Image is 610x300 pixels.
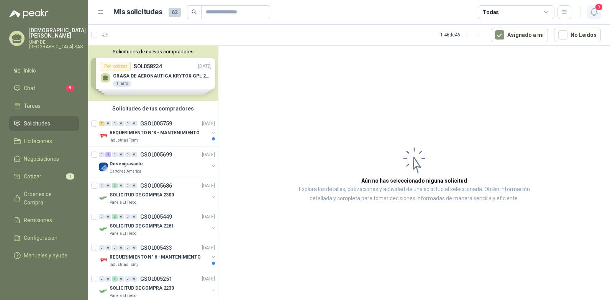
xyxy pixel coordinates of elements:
p: REQUERIMIENTO N°8 - MANTENIMIENTO [110,129,200,137]
p: [DATE] [202,120,215,127]
img: Company Logo [99,193,108,203]
div: 0 [112,245,118,251]
div: 0 [99,183,105,188]
span: Chat [24,84,35,92]
a: 0 0 1 0 0 0 GSOL005251[DATE] Company LogoSOLICITUD DE COMPRA 2233Panela El Trébol [99,274,216,299]
div: 0 [125,183,131,188]
span: Inicio [24,66,36,75]
div: 0 [105,121,111,126]
div: 0 [118,245,124,251]
span: Manuales y ayuda [24,251,67,260]
span: Solicitudes [24,119,50,128]
div: 2 [112,214,118,219]
a: 0 3 0 0 0 0 GSOL005699[DATE] Company LogoDesengrasanteCartones America [99,150,216,175]
p: GSOL005433 [140,245,172,251]
p: Industrias Tomy [110,262,138,268]
div: 0 [105,276,111,282]
a: 0 0 2 0 0 0 GSOL005449[DATE] Company LogoSOLICITUD DE COMPRA 2261Panela El Trébol [99,212,216,237]
p: GSOL005699 [140,152,172,157]
a: Licitaciones [9,134,79,148]
div: 0 [131,121,137,126]
div: 0 [118,121,124,126]
span: Cotizar [24,172,41,181]
div: 0 [131,276,137,282]
img: Company Logo [99,162,108,171]
span: 62 [169,8,181,17]
img: Company Logo [99,131,108,140]
p: GSOL005251 [140,276,172,282]
div: 0 [131,214,137,219]
div: 0 [125,276,131,282]
p: Panela El Trébol [110,199,138,206]
p: SOLICITUD DE COMPRA 2233 [110,285,174,292]
img: Company Logo [99,255,108,265]
button: Solicitudes de nuevos compradores [91,49,215,54]
div: 0 [125,245,131,251]
a: Configuración [9,231,79,245]
p: Desengrasante [110,160,143,168]
a: Cotizar1 [9,169,79,184]
div: 0 [125,214,131,219]
span: 1 [66,173,74,180]
p: REQUERIMIENTO N° 6 - MANTENIMIENTO [110,254,201,261]
p: [DATE] [202,213,215,221]
div: 0 [105,214,111,219]
span: Órdenes de Compra [24,190,72,207]
div: 1 [112,276,118,282]
div: 0 [131,183,137,188]
div: 2 [112,183,118,188]
div: 0 [105,183,111,188]
span: Configuración [24,234,57,242]
a: Órdenes de Compra [9,187,79,210]
button: 9 [587,5,601,19]
p: Explora los detalles, cotizaciones y actividad de una solicitud al seleccionarla. Obtén informaci... [295,185,533,203]
div: 0 [99,276,105,282]
span: 9 [66,85,74,91]
p: GSOL005686 [140,183,172,188]
p: Panela El Trébol [110,293,138,299]
a: 2 0 0 0 0 0 GSOL005759[DATE] Company LogoREQUERIMIENTO N°8 - MANTENIMIENTOIndustrias Tomy [99,119,216,143]
a: Remisiones [9,213,79,227]
img: Logo peakr [9,9,48,18]
a: Inicio [9,63,79,78]
img: Company Logo [99,224,108,234]
p: GSOL005449 [140,214,172,219]
a: Solicitudes [9,116,79,131]
a: Chat9 [9,81,79,96]
div: 0 [99,152,105,157]
span: 9 [595,3,603,11]
div: 1 - 46 de 46 [440,29,485,41]
span: Tareas [24,102,41,110]
a: 0 0 0 0 0 0 GSOL005433[DATE] Company LogoREQUERIMIENTO N° 6 - MANTENIMIENTOIndustrias Tomy [99,243,216,268]
div: 0 [118,183,124,188]
p: Cartones America [110,168,141,175]
p: [DATE] [202,182,215,190]
div: 0 [105,245,111,251]
div: 0 [112,152,118,157]
button: No Leídos [554,28,601,42]
span: Remisiones [24,216,52,224]
div: 2 [99,121,105,126]
a: Tareas [9,99,79,113]
img: Company Logo [99,287,108,296]
p: [DATE] [202,244,215,252]
span: Negociaciones [24,155,59,163]
div: 0 [125,121,131,126]
p: [DATE] [202,275,215,283]
div: Solicitudes de nuevos compradoresPor cotizarSOL058234[DATE] GRASA DE AERONAUTICA KRYTOX GPL 207 (... [88,46,218,101]
a: Negociaciones [9,152,79,166]
div: 0 [118,152,124,157]
div: 3 [105,152,111,157]
div: 0 [118,214,124,219]
div: Todas [483,8,499,16]
div: 0 [125,152,131,157]
div: 0 [131,245,137,251]
span: Licitaciones [24,137,52,145]
h3: Aún no has seleccionado niguna solicitud [361,176,467,185]
a: Manuales y ayuda [9,248,79,263]
div: 0 [112,121,118,126]
p: Industrias Tomy [110,137,138,143]
p: [DATE] [202,151,215,158]
span: search [192,9,197,15]
a: 0 0 2 0 0 0 GSOL005686[DATE] Company LogoSOLICITUD DE COMPRA 2300Panela El Trébol [99,181,216,206]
